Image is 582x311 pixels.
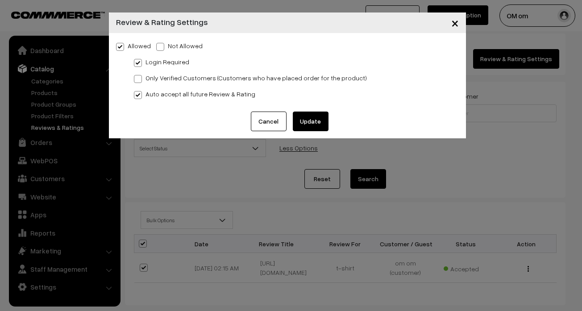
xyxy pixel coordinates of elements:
label: Auto accept all future Review & Rating [134,89,255,99]
button: Cancel [251,112,287,131]
label: Allowed [116,41,151,50]
button: Update [293,112,328,131]
span: × [451,14,459,31]
label: Login Required [134,57,189,66]
label: Only Verified Customers (Customers who have placed order for the product) [134,73,367,83]
label: Not Allowed [156,41,203,50]
button: Close [444,9,466,37]
h4: Review & Rating Settings [116,16,208,28]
